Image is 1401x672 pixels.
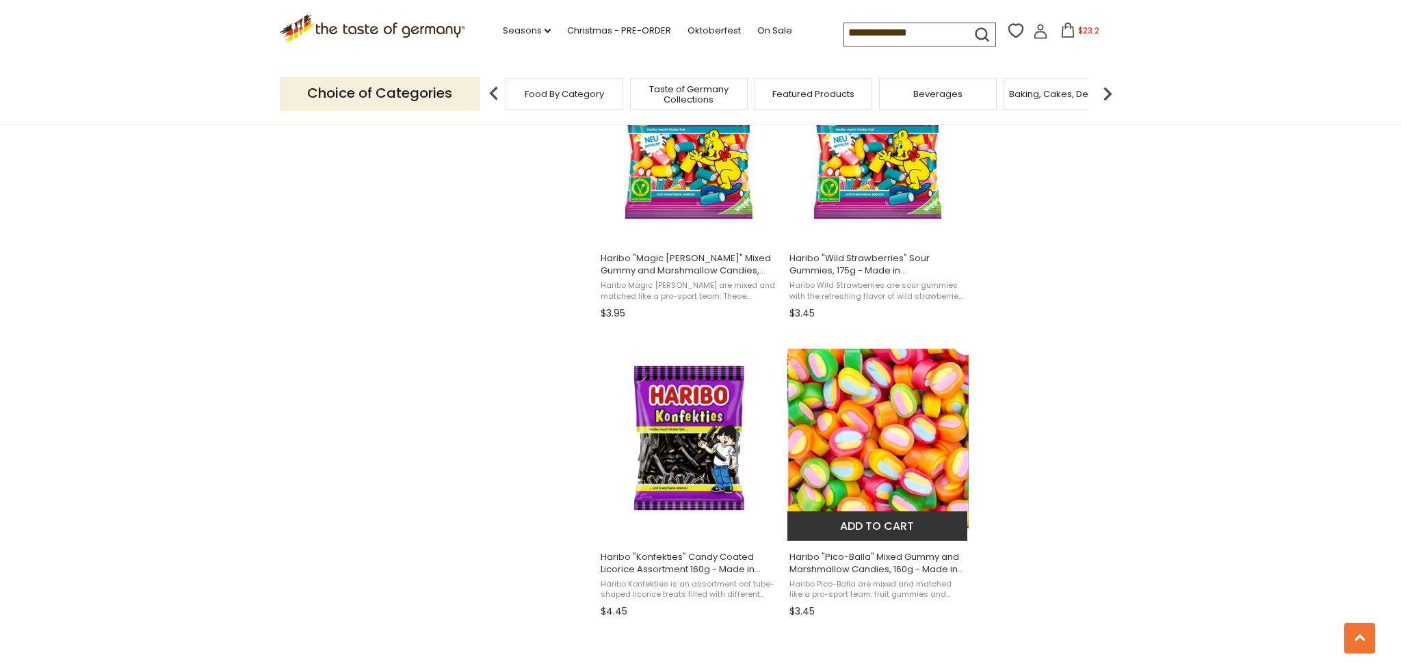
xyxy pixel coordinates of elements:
a: Haribo [787,336,969,623]
button: Add to cart [787,511,967,541]
span: $4.45 [601,604,627,619]
img: previous arrow [480,80,508,107]
span: $3.95 [601,306,625,321]
a: Christmas - PRE-ORDER [567,23,671,38]
button: $23.2 [1051,23,1109,43]
span: $23.2 [1078,25,1099,36]
a: Seasons [503,23,551,38]
span: Haribo Magic [PERSON_NAME] are mixed and matched like a pro-sport team: These delicious veggie fr... [601,280,778,301]
span: Haribo "Magic [PERSON_NAME]" Mixed Gummy and Marshmallow Candies, 160g - Made in [GEOGRAPHIC_DATA] [601,252,778,277]
a: Taste of Germany Collections [634,84,744,105]
span: Haribo Wild Strawberries are sour gummies with the refreshing flavor of wild strawberries. A conf... [789,280,967,301]
a: Haribo [787,37,969,324]
a: On Sale [757,23,792,38]
span: Haribo Konfekties is an assortment oof tube-shaped licorice treats filled with different flavors ... [601,579,778,600]
span: Haribo "Konfekties" Candy Coated Licorice Assortment 160g - Made in [GEOGRAPHIC_DATA] [601,551,778,576]
a: Haribo [599,336,780,623]
a: Baking, Cakes, Desserts [1009,89,1115,99]
a: Oktoberfest [688,23,741,38]
a: Haribo [599,37,780,324]
img: next arrow [1094,80,1121,107]
span: Haribo "Pico-Balla" Mixed Gummy and Marshmallow Candies, 160g - Made in [GEOGRAPHIC_DATA] [789,551,967,576]
span: $3.45 [789,604,815,619]
a: Beverages [913,89,963,99]
a: Food By Category [525,89,604,99]
span: Haribo "Wild Strawberries" Sour Gummies, 175g - Made in [GEOGRAPHIC_DATA] [789,252,967,277]
span: Haribo Pico-Balla are mixed and matched like a pro-sport team: fruit gummies and sweets, red and ... [789,579,967,600]
span: $3.45 [789,306,815,321]
a: Featured Products [772,89,854,99]
p: Choice of Categories [280,77,480,110]
img: Haribo Konfekties Candy Coated Licorice [599,347,780,528]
